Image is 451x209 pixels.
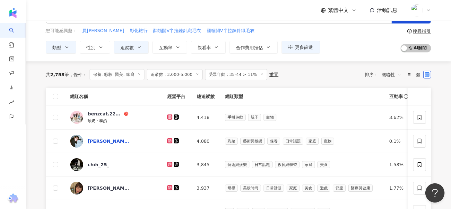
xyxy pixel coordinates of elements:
span: 追蹤數：3,000-5,000 [147,69,203,80]
td: 3,845 [192,153,220,177]
button: 圓領開V半拉鍊針織毛衣 [206,27,255,34]
button: 員[PERSON_NAME] [82,27,125,34]
span: 母嬰 [225,185,238,192]
th: 總追蹤數 [192,88,220,105]
td: 4,418 [192,105,220,130]
button: 互動率 [152,41,187,54]
img: %E6%96%B9%E5%BD%A2%E7%B4%94.png [411,4,423,16]
span: 條件 ： [69,72,87,77]
th: 網紅類型 [220,88,384,105]
span: 日常話題 [252,161,273,168]
span: 2,758 [50,72,65,77]
img: KOL Avatar [70,158,83,171]
span: 員[PERSON_NAME] [82,28,124,34]
span: question-circle [407,29,412,33]
td: 4,080 [192,130,220,153]
img: KOL Avatar [70,182,83,195]
button: 彰化旅行 [129,27,148,34]
span: rise [9,96,14,110]
span: 活動訊息 [377,7,398,13]
span: 醫療與健康 [348,185,373,192]
span: 保養, 彩妝, 醫美, 家庭 [90,69,144,80]
button: 翻領開V半拉鍊針織毛衣 [153,27,202,34]
span: 觀看率 [198,45,211,50]
span: 關聯性 [382,69,401,80]
button: 更多篩選 [282,41,320,54]
div: 0.1% [389,138,409,145]
span: 彰化旅行 [130,28,148,34]
span: 家庭 [302,161,315,168]
span: 寵物 [264,114,276,121]
span: info-circle [403,93,409,100]
span: 手機遊戲 [225,114,246,121]
th: 經營平台 [162,88,192,105]
span: 美食 [302,185,315,192]
img: logo icon [8,8,18,18]
span: 藝術與娛樂 [240,138,265,145]
div: 排序： [365,69,405,80]
span: 受眾年齡：35-44 > 11% [205,69,267,80]
button: 合作費用預估 [230,41,278,54]
div: [PERSON_NAME] [88,138,130,144]
img: chrome extension [7,194,19,204]
button: 追蹤數 [114,41,149,54]
span: 家庭 [306,138,319,145]
a: search [9,23,22,48]
span: 美食 [317,161,330,168]
span: 互動率 [159,45,173,50]
span: 保養 [267,138,280,145]
button: 性別 [80,41,110,54]
span: 性別 [87,45,96,50]
td: 3,937 [192,177,220,200]
a: KOL Avatarbenzcat.220408珍奶 · 泰奶 [70,111,157,124]
span: 教育與學習 [275,161,299,168]
img: KOL Avatar [70,111,83,124]
span: 珍奶 · 泰奶 [88,119,107,123]
div: 3.62% [389,114,409,121]
span: 寵物 [321,138,334,145]
span: 您可能感興趣： [46,28,77,34]
a: KOL Avatar[PERSON_NAME]? [70,182,157,195]
div: 搜尋指引 [413,29,431,34]
button: 類型 [46,41,76,54]
div: 共 筆 [46,72,69,77]
span: 互動率 [389,93,403,100]
span: 親子 [248,114,261,121]
span: 遊戲 [317,185,330,192]
div: 重置 [270,72,279,77]
div: [PERSON_NAME]? [88,185,130,191]
a: KOL Avatarchih_25_ [70,158,157,171]
span: 繁體中文 [328,7,349,14]
span: 藝術與娛樂 [225,161,249,168]
iframe: Help Scout Beacon - Open [425,183,445,203]
span: 家庭 [287,185,299,192]
span: 追蹤數 [121,45,134,50]
span: 類型 [53,45,62,50]
span: 日常話題 [283,138,303,145]
div: benzcat.220408 [88,111,123,117]
span: 美妝時尚 [240,185,261,192]
span: 圓領開V半拉鍊針織毛衣 [206,28,255,34]
span: 日常話題 [264,185,284,192]
span: 合作費用預估 [236,45,263,50]
span: 節慶 [333,185,346,192]
div: chih_25_ [88,161,109,168]
img: KOL Avatar [70,135,83,148]
span: 彩妝 [225,138,238,145]
div: 1.77% [389,185,409,192]
span: 更多篩選 [295,45,313,50]
div: 1.58% [389,161,409,168]
span: 翻領開V半拉鍊針織毛衣 [153,28,201,34]
th: 網紅名稱 [65,88,162,105]
button: 觀看率 [191,41,226,54]
a: KOL Avatar[PERSON_NAME] [70,135,157,148]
